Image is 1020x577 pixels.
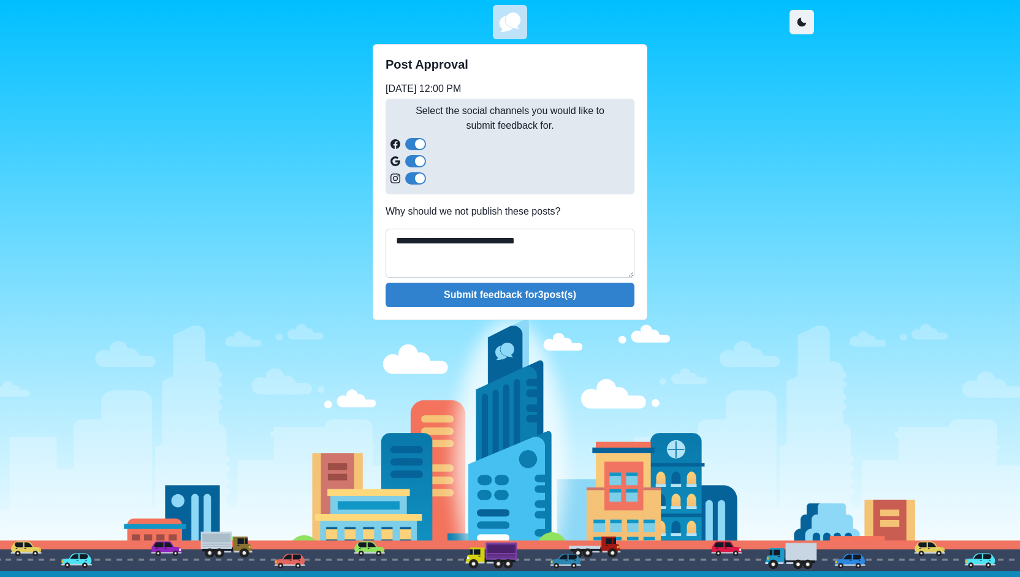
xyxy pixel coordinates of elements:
img: u8dYElcwoIgCIIgCIIgCIIgCIIgCIIgCIIgCIIgCIIgCIIgCIIgCIIgCIIgCIIgCIKgBfgfhTKg+uHK8RYAAAAASUVORK5CYII= [495,7,525,37]
h2: Post Approval [386,57,634,72]
p: Why should we not publish these posts? [386,204,634,219]
p: [DATE] 12:00 PM [386,82,634,96]
p: Select the social channels you would like to submit feedback for. [390,104,630,133]
button: Submit feedback for3post(s) [386,283,634,307]
button: Toggle Mode [790,10,814,34]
